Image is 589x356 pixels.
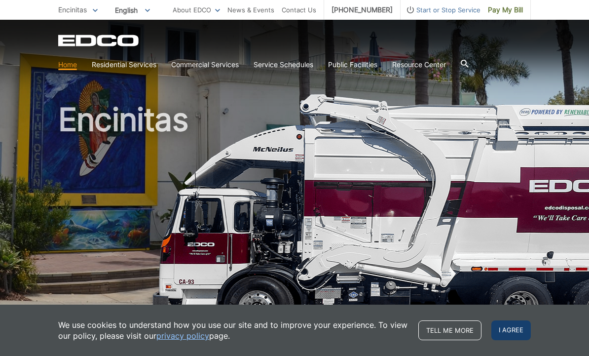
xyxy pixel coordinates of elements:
[58,104,531,320] h1: Encinitas
[108,2,157,18] span: English
[171,59,239,70] a: Commercial Services
[173,4,220,15] a: About EDCO
[92,59,156,70] a: Residential Services
[58,319,408,341] p: We use cookies to understand how you use our site and to improve your experience. To view our pol...
[227,4,274,15] a: News & Events
[418,320,481,340] a: Tell me more
[491,320,531,340] span: I agree
[58,59,77,70] a: Home
[282,4,316,15] a: Contact Us
[328,59,377,70] a: Public Facilities
[156,330,209,341] a: privacy policy
[488,4,523,15] span: Pay My Bill
[392,59,446,70] a: Resource Center
[254,59,313,70] a: Service Schedules
[58,35,140,46] a: EDCD logo. Return to the homepage.
[58,5,87,14] span: Encinitas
